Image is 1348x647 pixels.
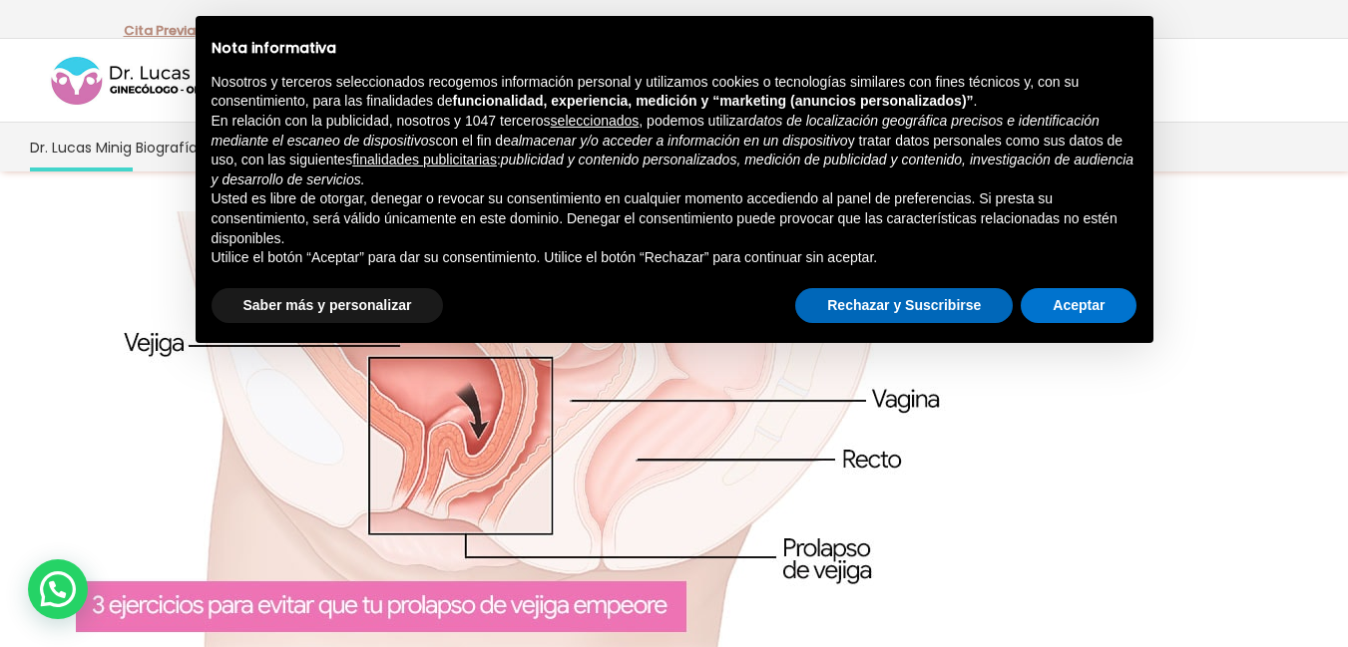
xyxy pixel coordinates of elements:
[124,18,203,44] p: -
[212,189,1137,248] p: Usted es libre de otorgar, denegar o revocar su consentimiento en cualquier momento accediendo al...
[134,123,200,171] a: Biografía
[124,21,196,40] a: Cita Previa
[551,112,640,132] button: seleccionados
[795,288,1013,324] button: Rechazar y Suscribirse
[511,133,848,149] em: almacenar y/o acceder a información en un dispositivo
[30,136,132,159] span: Dr. Lucas Minig
[212,152,1134,187] em: publicidad y contenido personalizados, medición de publicidad y contenido, investigación de audie...
[212,288,444,324] button: Saber más y personalizar
[352,151,497,170] button: finalidades publicitarias
[212,112,1137,189] p: En relación con la publicidad, nosotros y 1047 terceros , podemos utilizar con el fin de y tratar...
[212,40,1137,57] h2: Nota informativa
[212,113,1100,149] em: datos de localización geográfica precisos e identificación mediante el escaneo de dispositivos
[453,93,974,109] strong: funcionalidad, experiencia, medición y “marketing (anuncios personalizados)”
[212,248,1137,268] p: Utilice el botón “Aceptar” para dar su consentimiento. Utilice el botón “Rechazar” para continuar...
[136,136,198,159] span: Biografía
[212,73,1137,112] p: Nosotros y terceros seleccionados recogemos información personal y utilizamos cookies o tecnologí...
[1021,288,1136,324] button: Aceptar
[28,123,134,171] a: Dr. Lucas Minig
